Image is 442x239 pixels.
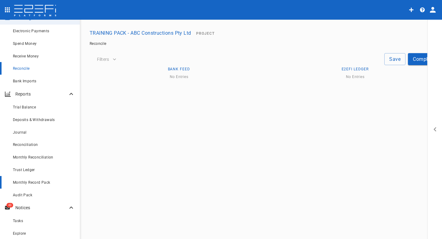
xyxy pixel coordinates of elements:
span: No Entries [170,75,188,79]
span: No Entries [346,75,364,79]
span: 43 [6,203,13,208]
p: Notices [15,205,68,211]
span: Project [196,31,215,36]
span: Journal [13,130,27,135]
span: Monthly Record Pack [13,180,50,185]
button: TRAINING PACK - ABC Constructions Pty Ltd [87,27,194,39]
span: Receive Money [13,54,39,58]
span: Trust Ledger [13,168,35,172]
span: Deposits & Withdrawals [13,118,55,122]
button: Filters [95,54,119,64]
button: Save [384,53,405,65]
span: Electronic Payments [13,29,49,33]
span: Reconcile [13,66,30,71]
span: Explore [13,231,26,236]
span: Trial Balance [13,105,36,109]
span: Spend Money [13,41,37,46]
span: Monthly Reconciliation [13,155,53,159]
span: Reconciliation [13,143,38,147]
span: Bank Imports [13,79,37,83]
button: Complete [408,53,440,65]
span: Bank Feed [168,67,190,71]
a: Reconcile [90,41,107,46]
span: Filters [97,57,109,62]
span: Audit Pack [13,193,32,197]
span: E2EFi Ledger [342,67,369,71]
span: Tasks [13,219,23,223]
p: Reports [15,91,68,97]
